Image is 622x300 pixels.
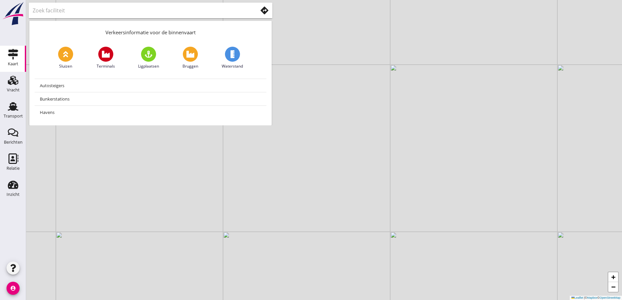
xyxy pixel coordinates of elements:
div: Berichten [4,140,23,144]
div: Bunkerstations [40,95,261,103]
a: OpenStreetMap [599,296,620,299]
span: Waterstand [222,63,243,69]
span: Terminals [97,63,115,69]
a: Terminals [97,47,115,69]
input: Zoek faciliteit [33,5,248,16]
span: Ligplaatsen [138,63,159,69]
div: Autosteigers [40,82,261,89]
a: Bruggen [183,47,198,69]
div: Kaart [8,62,18,66]
div: Vracht [7,88,20,92]
a: Zoom in [608,272,618,282]
a: Leaflet [571,296,583,299]
div: Transport [4,114,23,118]
div: Verkeersinformatie voor de binnenvaart [29,21,272,41]
a: Zoom out [608,282,618,292]
div: © © [570,296,622,300]
a: Mapbox [587,296,598,299]
span: + [611,273,615,281]
img: logo-small.a267ee39.svg [1,2,25,26]
div: Relatie [7,166,20,170]
a: Ligplaatsen [138,47,159,69]
span: Sluizen [59,63,72,69]
span: Bruggen [183,63,198,69]
a: Waterstand [222,47,243,69]
div: Havens [40,108,261,116]
div: Inzicht [7,192,20,197]
a: Sluizen [58,47,73,69]
span: − [611,283,615,291]
span: | [584,296,585,299]
i: account_circle [7,282,20,295]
